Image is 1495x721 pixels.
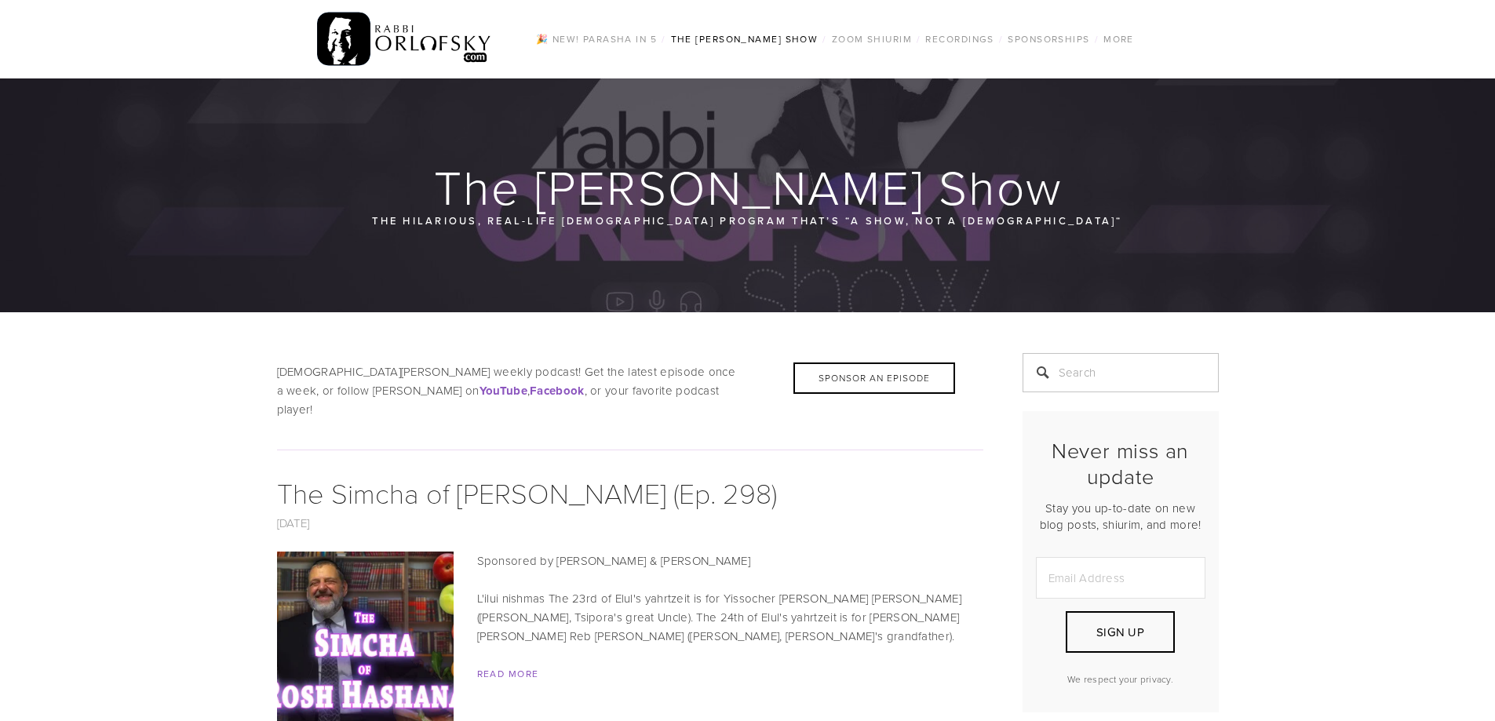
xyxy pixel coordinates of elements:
[277,552,983,570] p: Sponsored by [PERSON_NAME] & [PERSON_NAME]
[793,362,955,394] div: Sponsor an Episode
[999,32,1003,46] span: /
[1099,29,1139,49] a: More
[277,362,983,419] p: [DEMOGRAPHIC_DATA][PERSON_NAME] weekly podcast! Get the latest episode once a week, or follow [PE...
[371,212,1125,229] p: The hilarious, real-life [DEMOGRAPHIC_DATA] program that’s “a show, not a [DEMOGRAPHIC_DATA]“
[662,32,665,46] span: /
[1036,438,1205,489] h2: Never miss an update
[531,29,662,49] a: 🎉 NEW! Parasha in 5
[1003,29,1094,49] a: Sponsorships
[921,29,998,49] a: Recordings
[479,382,527,399] a: YouTube
[530,382,584,399] a: Facebook
[277,515,310,531] a: [DATE]
[1023,353,1219,392] input: Search
[477,667,539,680] a: Read More
[277,162,1220,212] h1: The [PERSON_NAME] Show
[1036,672,1205,686] p: We respect your privacy.
[666,29,823,49] a: The [PERSON_NAME] Show
[1096,624,1144,640] span: Sign Up
[917,32,921,46] span: /
[1066,611,1174,653] button: Sign Up
[827,29,917,49] a: Zoom Shiurim
[822,32,826,46] span: /
[317,9,492,70] img: RabbiOrlofsky.com
[1036,500,1205,533] p: Stay you up-to-date on new blog posts, shiurim, and more!
[1095,32,1099,46] span: /
[1036,557,1205,599] input: Email Address
[277,589,983,646] p: L'ilui nishmas The 23rd of Elul's yahrtzeit is for Yissocher [PERSON_NAME] [PERSON_NAME] ([PERSON...
[277,473,777,512] a: The Simcha of [PERSON_NAME] (Ep. 298)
